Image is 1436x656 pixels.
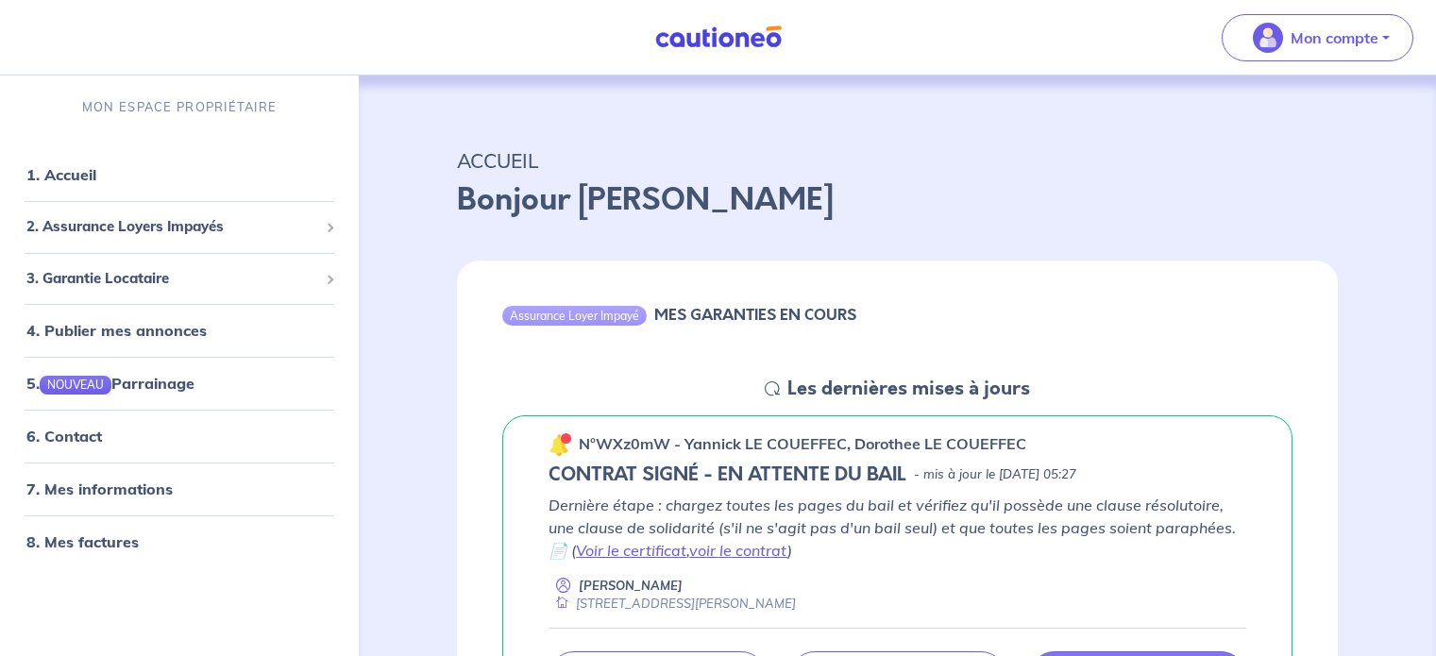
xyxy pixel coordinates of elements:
[549,433,571,456] img: 🔔
[26,216,318,238] span: 2. Assurance Loyers Impayés
[26,374,194,393] a: 5.NOUVEAUParrainage
[549,463,906,486] h5: CONTRAT SIGNÉ - EN ATTENTE DU BAIL
[26,165,96,184] a: 1. Accueil
[914,465,1076,484] p: - mis à jour le [DATE] 05:27
[502,306,647,325] div: Assurance Loyer Impayé
[457,143,1338,177] p: ACCUEIL
[1253,23,1283,53] img: illu_account_valid_menu.svg
[787,378,1030,400] h5: Les dernières mises à jours
[26,427,102,446] a: 6. Contact
[457,177,1338,223] p: Bonjour [PERSON_NAME]
[8,311,351,349] div: 4. Publier mes annonces
[549,494,1246,562] p: Dernière étape : chargez toutes les pages du bail et vérifiez qu'il possède une clause résolutoir...
[26,268,318,290] span: 3. Garantie Locataire
[648,25,789,49] img: Cautioneo
[26,479,173,498] a: 7. Mes informations
[549,463,1246,486] div: state: CONTRACT-SIGNED, Context: NEW,MAYBE-CERTIFICATE,RELATIONSHIP,LESSOR-DOCUMENTS
[549,595,796,613] div: [STREET_ADDRESS][PERSON_NAME]
[1222,14,1413,61] button: illu_account_valid_menu.svgMon compte
[579,432,1026,455] p: n°WXz0mW - Yannick LE COUEFFEC, Dorothee LE COUEFFEC
[576,541,686,560] a: Voir le certificat
[689,541,787,560] a: voir le contrat
[8,523,351,561] div: 8. Mes factures
[8,417,351,455] div: 6. Contact
[579,577,683,595] p: [PERSON_NAME]
[654,306,856,324] h6: MES GARANTIES EN COURS
[82,98,277,116] p: MON ESPACE PROPRIÉTAIRE
[8,364,351,402] div: 5.NOUVEAUParrainage
[8,470,351,508] div: 7. Mes informations
[8,261,351,297] div: 3. Garantie Locataire
[26,321,207,340] a: 4. Publier mes annonces
[1291,26,1378,49] p: Mon compte
[8,156,351,193] div: 1. Accueil
[8,209,351,245] div: 2. Assurance Loyers Impayés
[26,532,139,551] a: 8. Mes factures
